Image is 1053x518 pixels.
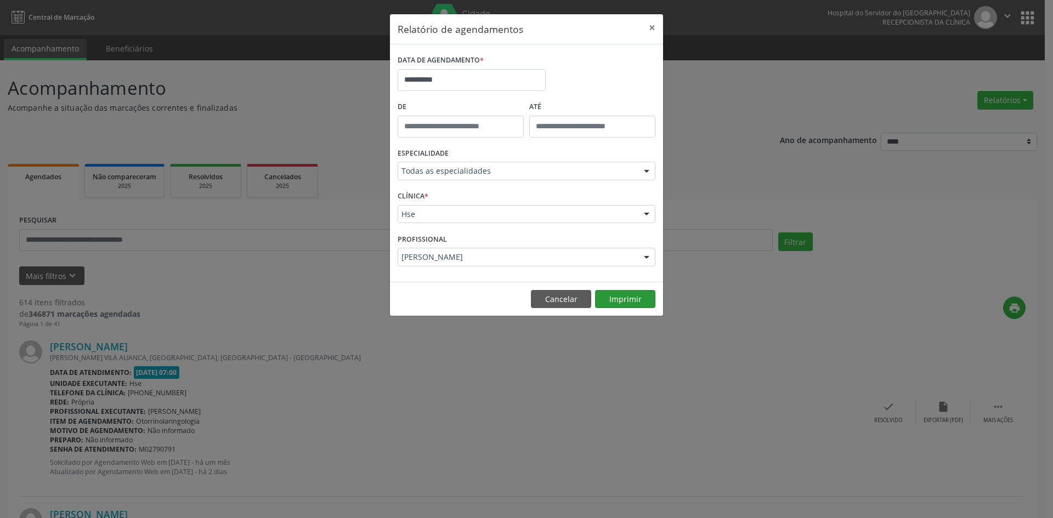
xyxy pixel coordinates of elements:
button: Close [641,14,663,41]
h5: Relatório de agendamentos [398,22,523,36]
label: De [398,99,524,116]
button: Cancelar [531,290,591,309]
span: Hse [401,209,633,220]
label: PROFISSIONAL [398,231,447,248]
button: Imprimir [595,290,655,309]
span: Todas as especialidades [401,166,633,177]
label: ATÉ [529,99,655,116]
label: DATA DE AGENDAMENTO [398,52,484,69]
span: [PERSON_NAME] [401,252,633,263]
label: ESPECIALIDADE [398,145,449,162]
label: CLÍNICA [398,188,428,205]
